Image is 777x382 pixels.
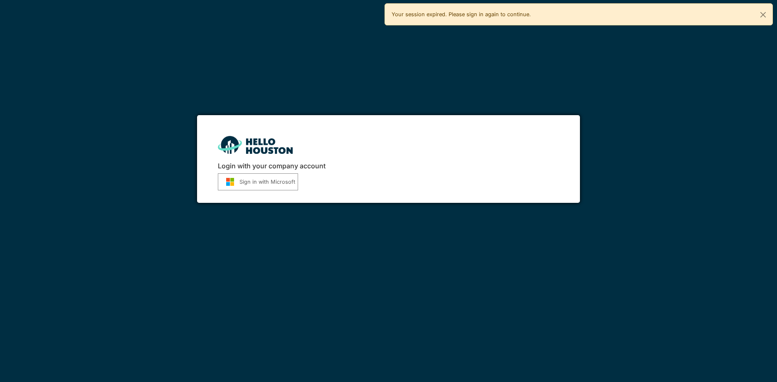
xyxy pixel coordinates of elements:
img: HH_line-BYnF2_Hg.png [218,136,293,154]
img: MS-SymbolLockup-P_kNf4n3.svg [221,177,239,186]
h6: Login with your company account [218,162,560,170]
div: Your session expired. Please sign in again to continue. [385,3,773,25]
button: Sign in with Microsoft [218,173,298,190]
button: Close [754,4,772,26]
